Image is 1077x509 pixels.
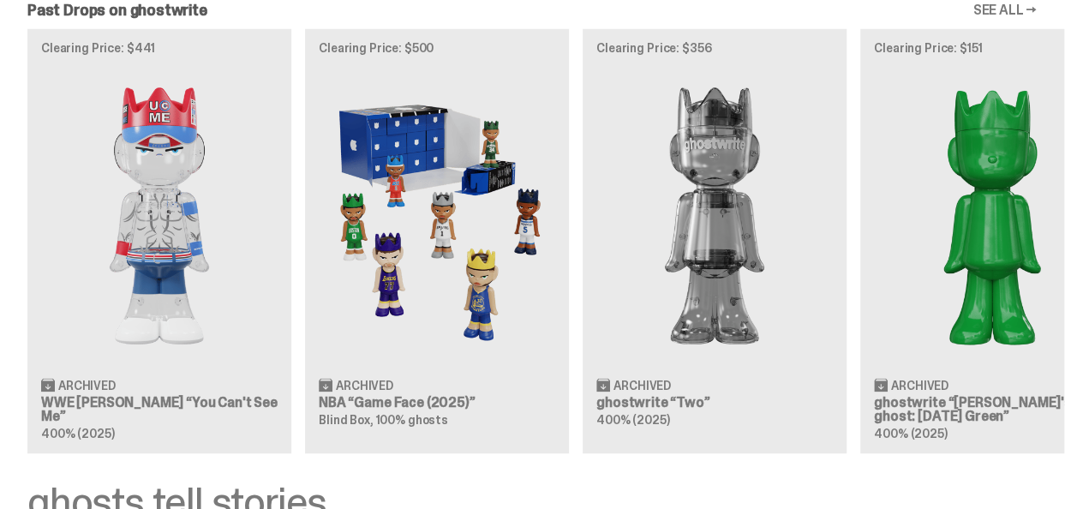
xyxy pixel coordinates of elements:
[319,395,555,409] h3: NBA “Game Face (2025)”
[58,379,116,391] span: Archived
[891,379,948,391] span: Archived
[27,3,207,18] h2: Past Drops on ghostwrite
[583,28,847,453] a: Clearing Price: $356 Two Archived
[596,42,833,54] p: Clearing Price: $356
[336,379,393,391] span: Archived
[596,68,833,363] img: Two
[319,411,374,427] span: Blind Box,
[305,28,569,453] a: Clearing Price: $500 Game Face (2025) Archived
[972,3,1037,17] a: SEE ALL →
[41,42,278,54] p: Clearing Price: $441
[613,379,671,391] span: Archived
[41,68,278,363] img: You Can't See Me
[596,395,833,409] h3: ghostwrite “Two”
[874,425,947,440] span: 400% (2025)
[375,411,447,427] span: 100% ghosts
[41,425,114,440] span: 400% (2025)
[596,411,669,427] span: 400% (2025)
[319,68,555,363] img: Game Face (2025)
[41,395,278,422] h3: WWE [PERSON_NAME] “You Can't See Me”
[27,28,291,453] a: Clearing Price: $441 You Can't See Me Archived
[319,42,555,54] p: Clearing Price: $500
